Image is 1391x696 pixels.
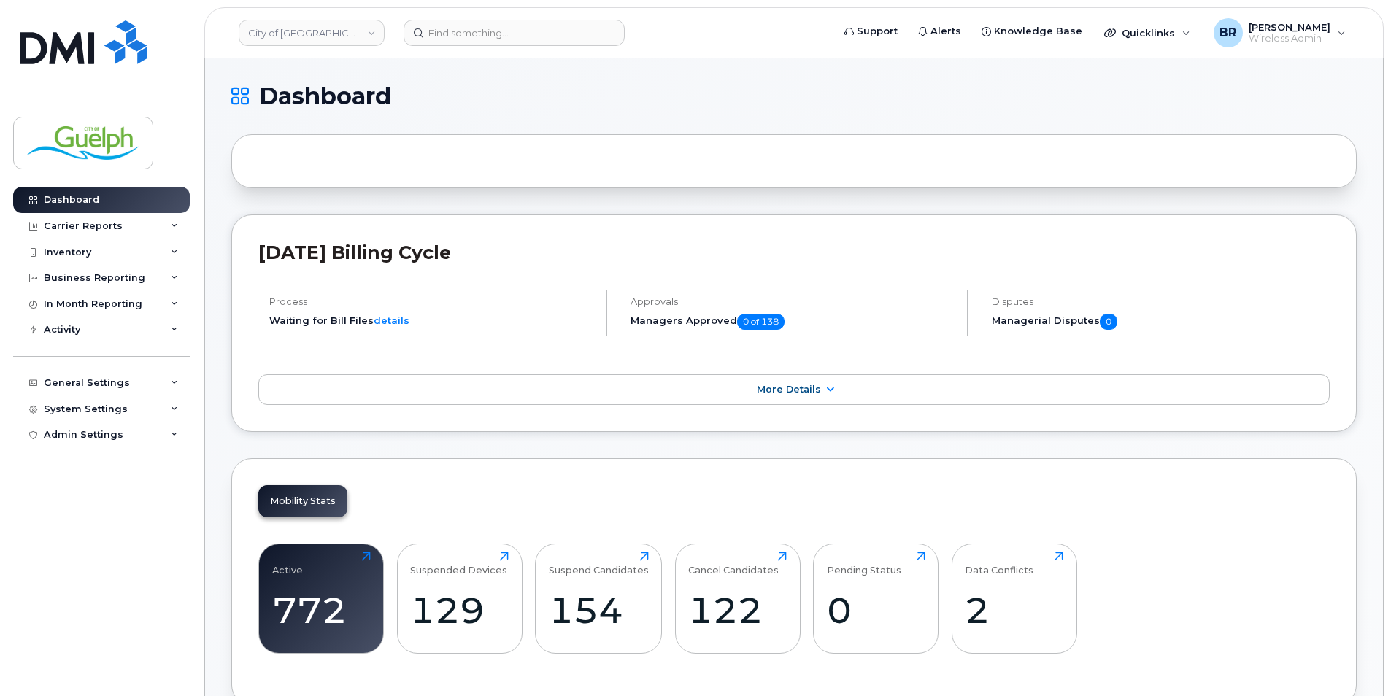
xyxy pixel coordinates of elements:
h4: Approvals [631,296,955,307]
div: Data Conflicts [965,552,1033,576]
div: 129 [410,589,509,632]
span: More Details [757,384,821,395]
span: 0 [1100,314,1117,330]
li: Waiting for Bill Files [269,314,593,328]
h2: [DATE] Billing Cycle [258,241,1330,263]
div: 2 [965,589,1063,632]
a: Suspend Candidates154 [549,552,649,645]
div: 154 [549,589,649,632]
div: Suspend Candidates [549,552,649,576]
div: Suspended Devices [410,552,507,576]
div: 0 [827,589,925,632]
div: Pending Status [827,552,901,576]
a: Active772 [272,552,371,645]
span: 0 of 138 [737,314,785,330]
a: Cancel Candidates122 [688,552,787,645]
a: details [374,314,409,326]
a: Data Conflicts2 [965,552,1063,645]
a: Suspended Devices129 [410,552,509,645]
h5: Managerial Disputes [992,314,1330,330]
h4: Disputes [992,296,1330,307]
div: Cancel Candidates [688,552,779,576]
div: 122 [688,589,787,632]
h4: Process [269,296,593,307]
div: 772 [272,589,371,632]
a: Pending Status0 [827,552,925,645]
span: Dashboard [259,85,391,107]
h5: Managers Approved [631,314,955,330]
div: Active [272,552,303,576]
